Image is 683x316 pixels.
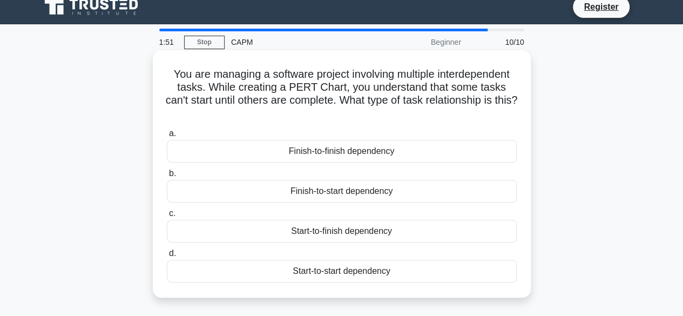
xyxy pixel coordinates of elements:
[225,31,373,53] div: CAPM
[167,220,517,243] div: Start-to-finish dependency
[373,31,468,53] div: Beginner
[169,169,176,178] span: b.
[166,68,518,120] h5: You are managing a software project involving multiple interdependent tasks. While creating a PER...
[184,36,225,49] a: Stop
[468,31,531,53] div: 10/10
[169,248,176,258] span: d.
[167,260,517,283] div: Start-to-start dependency
[169,129,176,138] span: a.
[169,209,175,218] span: c.
[167,180,517,203] div: Finish-to-start dependency
[153,31,184,53] div: 1:51
[167,140,517,163] div: Finish-to-finish dependency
